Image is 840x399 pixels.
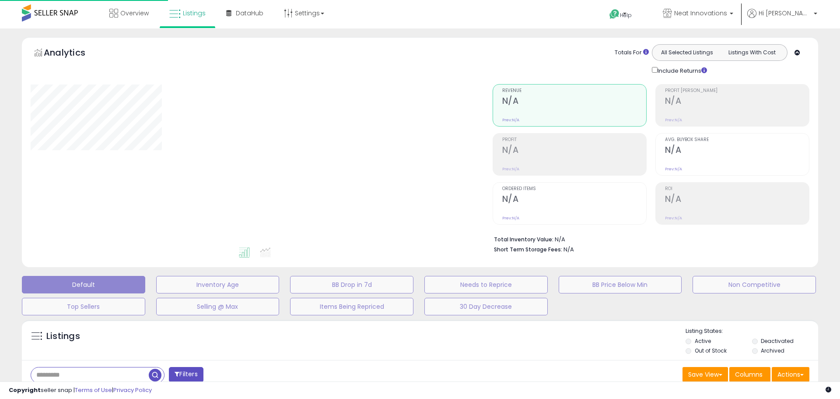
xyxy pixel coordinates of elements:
button: Inventory Age [156,276,280,293]
span: Listings [183,9,206,18]
span: Ordered Items [502,187,646,191]
button: All Selected Listings [654,47,720,58]
small: Prev: N/A [665,166,682,172]
small: Prev: N/A [502,166,519,172]
small: Prev: N/A [665,117,682,123]
span: DataHub [236,9,263,18]
span: Profit [PERSON_NAME] [665,88,809,93]
span: Neat Innovations [674,9,727,18]
b: Short Term Storage Fees: [494,246,562,253]
small: Prev: N/A [502,215,519,221]
span: Overview [120,9,149,18]
button: BB Price Below Min [559,276,682,293]
h2: N/A [502,145,646,157]
h2: N/A [502,96,646,108]
h2: N/A [665,145,809,157]
button: 30 Day Decrease [424,298,548,315]
span: Avg. Buybox Share [665,138,809,142]
button: Non Competitive [693,276,816,293]
h2: N/A [665,194,809,206]
small: Prev: N/A [502,117,519,123]
div: Totals For [615,49,649,57]
span: N/A [563,245,574,254]
i: Get Help [609,9,620,20]
div: seller snap | | [9,386,152,395]
strong: Copyright [9,386,41,394]
button: Listings With Cost [719,47,784,58]
button: Selling @ Max [156,298,280,315]
button: Default [22,276,145,293]
a: Hi [PERSON_NAME] [747,9,817,28]
span: Hi [PERSON_NAME] [759,9,811,18]
button: Top Sellers [22,298,145,315]
h2: N/A [502,194,646,206]
h5: Analytics [44,46,102,61]
span: Revenue [502,88,646,93]
span: Help [620,11,632,19]
div: Include Returns [645,65,717,75]
b: Total Inventory Value: [494,236,553,243]
button: BB Drop in 7d [290,276,413,293]
span: Profit [502,138,646,142]
h2: N/A [665,96,809,108]
small: Prev: N/A [665,215,682,221]
button: Needs to Reprice [424,276,548,293]
a: Help [602,2,649,28]
li: N/A [494,233,803,244]
span: ROI [665,187,809,191]
button: Items Being Repriced [290,298,413,315]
